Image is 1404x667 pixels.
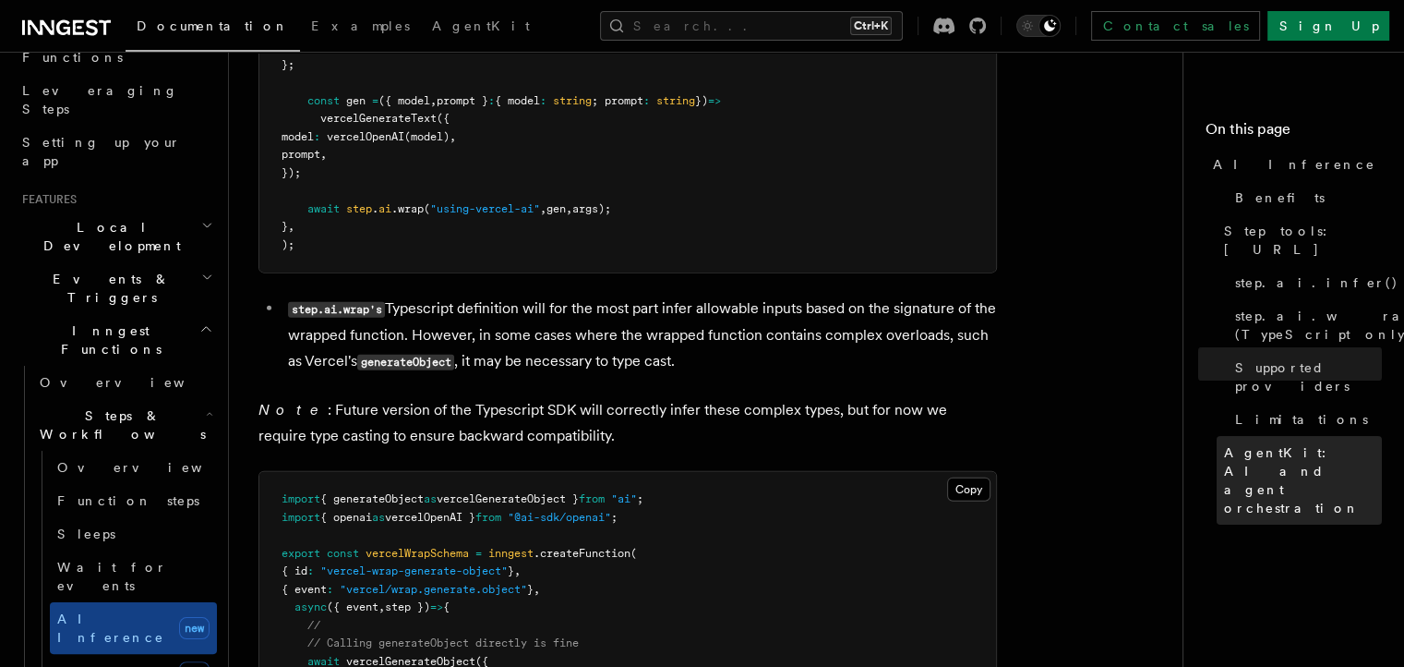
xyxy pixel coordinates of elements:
[327,600,378,613] span: ({ event
[432,18,530,33] span: AgentKit
[579,492,605,505] span: from
[611,511,618,524] span: ;
[1235,410,1368,429] span: Limitations
[15,211,217,262] button: Local Development
[508,564,514,577] span: }
[282,492,320,505] span: import
[488,94,495,107] span: :
[327,130,404,143] span: vercelOpenAI
[424,492,437,505] span: as
[378,202,391,215] span: ai
[1235,358,1382,395] span: Supported providers
[443,600,450,613] span: {
[708,94,721,107] span: =>
[288,220,294,233] span: ,
[282,238,294,251] span: );
[475,547,482,560] span: =
[32,406,206,443] span: Steps & Workflows
[600,11,903,41] button: Search...Ctrl+K
[534,547,630,560] span: .createFunction
[404,130,450,143] span: (model)
[372,511,385,524] span: as
[15,192,77,207] span: Features
[1206,148,1382,181] a: AI Inference
[314,130,320,143] span: :
[294,600,327,613] span: async
[50,602,217,654] a: AI Inferencenew
[1217,214,1382,266] a: Step tools: [URL]
[32,366,217,399] a: Overview
[22,135,181,168] span: Setting up your app
[553,94,592,107] span: string
[1235,273,1398,292] span: step.ai.infer()
[1267,11,1389,41] a: Sign Up
[137,18,289,33] span: Documentation
[307,637,579,649] span: // Calling generateObject directly is fine
[1091,11,1260,41] a: Contact sales
[1228,181,1382,214] a: Benefits
[1235,188,1325,207] span: Benefits
[430,94,437,107] span: ,
[611,492,637,505] span: "ai"
[15,314,217,366] button: Inngest Functions
[572,202,611,215] span: args);
[288,302,385,318] code: step.ai.wrap's
[437,94,488,107] span: prompt }
[282,547,320,560] span: export
[643,94,650,107] span: :
[300,6,421,50] a: Examples
[1228,403,1382,436] a: Limitations
[630,547,637,560] span: (
[307,94,340,107] span: const
[514,564,521,577] span: ,
[346,94,366,107] span: gen
[372,94,378,107] span: =
[327,583,333,596] span: :
[282,58,294,71] span: };
[50,551,217,602] a: Wait for events
[57,612,164,645] span: AI Inference
[307,564,314,577] span: :
[126,6,300,52] a: Documentation
[282,130,314,143] span: model
[320,148,327,161] span: ,
[327,547,359,560] span: const
[495,94,540,107] span: { model
[546,202,566,215] span: gen
[1206,118,1382,148] h4: On this page
[540,202,546,215] span: ,
[282,564,307,577] span: { id
[1217,436,1382,525] a: AgentKit: AI and agent orchestration
[437,492,579,505] span: vercelGenerateObject }
[378,600,385,613] span: ,
[22,83,178,116] span: Leveraging Steps
[258,401,328,418] em: Note
[656,94,695,107] span: string
[437,112,450,125] span: ({
[57,560,167,593] span: Wait for events
[15,126,217,177] a: Setting up your app
[282,511,320,524] span: import
[566,202,572,215] span: ,
[424,202,430,215] span: (
[307,202,340,215] span: await
[372,202,378,215] span: .
[385,600,430,613] span: step })
[320,564,508,577] span: "vercel-wrap-generate-object"
[258,397,997,449] p: : Future version of the Typescript SDK will correctly infer these complex types, but for now we r...
[430,600,443,613] span: =>
[346,202,372,215] span: step
[850,17,892,35] kbd: Ctrl+K
[282,148,320,161] span: prompt
[320,511,372,524] span: { openai
[320,492,424,505] span: { generateObject
[475,511,501,524] span: from
[282,220,288,233] span: }
[32,399,217,451] button: Steps & Workflows
[1224,443,1382,517] span: AgentKit: AI and agent orchestration
[421,6,541,50] a: AgentKit
[695,94,708,107] span: })
[385,511,475,524] span: vercelOpenAI }
[357,355,454,370] code: generateObject
[540,94,546,107] span: :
